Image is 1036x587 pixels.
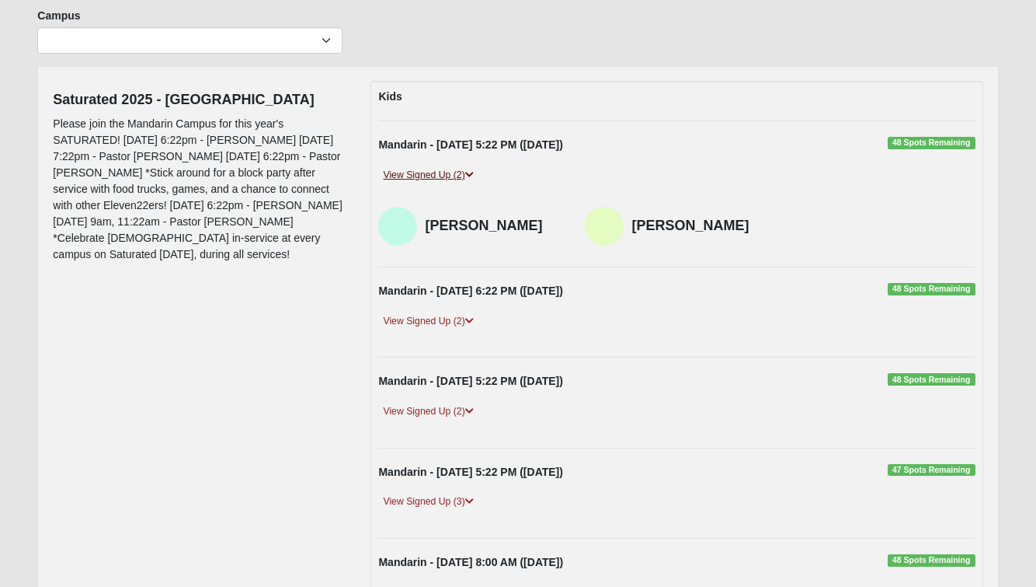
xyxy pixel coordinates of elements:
[378,285,562,297] strong: Mandarin - [DATE] 6:22 PM ([DATE])
[378,313,478,330] a: View Signed Up (2)
[378,207,417,246] img: Karen Young
[378,556,563,568] strong: Mandarin - [DATE] 8:00 AM ([DATE])
[888,554,975,567] span: 48 Spots Remaining
[378,90,402,103] strong: Kids
[585,207,624,246] img: Bob Young
[888,464,975,477] span: 47 Spots Remaining
[378,466,562,478] strong: Mandarin - [DATE] 5:22 PM ([DATE])
[378,138,562,151] strong: Mandarin - [DATE] 5:22 PM ([DATE])
[378,375,562,387] strong: Mandarin - [DATE] 5:22 PM ([DATE])
[378,404,478,420] a: View Signed Up (2)
[378,167,478,183] a: View Signed Up (2)
[53,92,347,109] h4: Saturated 2025 - [GEOGRAPHIC_DATA]
[888,373,975,386] span: 48 Spots Remaining
[888,283,975,295] span: 48 Spots Remaining
[378,494,478,510] a: View Signed Up (3)
[53,116,347,263] p: Please join the Mandarin Campus for this year's SATURATED! [DATE] 6:22pm - [PERSON_NAME] [DATE] 7...
[631,218,768,235] h4: [PERSON_NAME]
[37,8,80,23] label: Campus
[425,218,561,235] h4: [PERSON_NAME]
[888,137,975,149] span: 48 Spots Remaining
